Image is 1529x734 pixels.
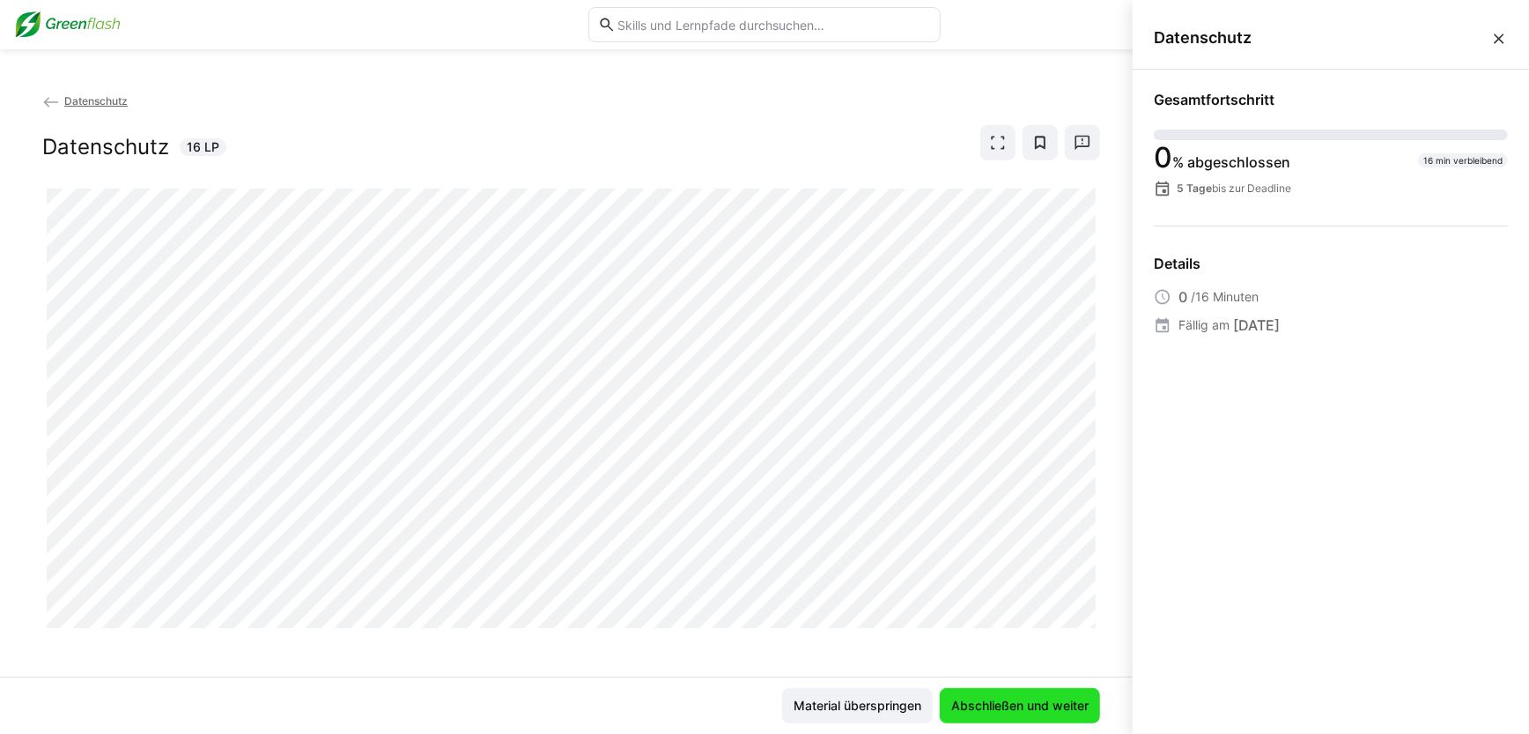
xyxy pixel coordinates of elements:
[1154,255,1508,272] div: Details
[42,134,169,160] h2: Datenschutz
[64,94,128,108] span: Datenschutz
[616,17,931,33] input: Skills und Lernpfade durchsuchen…
[42,94,128,108] a: Datenschutz
[791,697,924,715] span: Material überspringen
[1154,140,1172,174] span: 0
[187,138,219,156] span: 16 LP
[1191,288,1259,306] span: /16 Minuten
[1418,153,1508,167] div: 16 min verbleibend
[1233,315,1280,336] span: [DATE]
[1177,182,1291,196] p: bis zur Deadline
[782,688,933,723] button: Material überspringen
[1154,147,1290,173] div: % abgeschlossen
[1154,28,1490,48] span: Datenschutz
[1178,316,1230,334] span: Fällig am
[1154,91,1508,108] div: Gesamtfortschritt
[940,688,1100,723] button: Abschließen und weiter
[1177,182,1212,195] strong: 5 Tage
[949,697,1091,715] span: Abschließen und weiter
[1178,286,1187,308] span: 0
